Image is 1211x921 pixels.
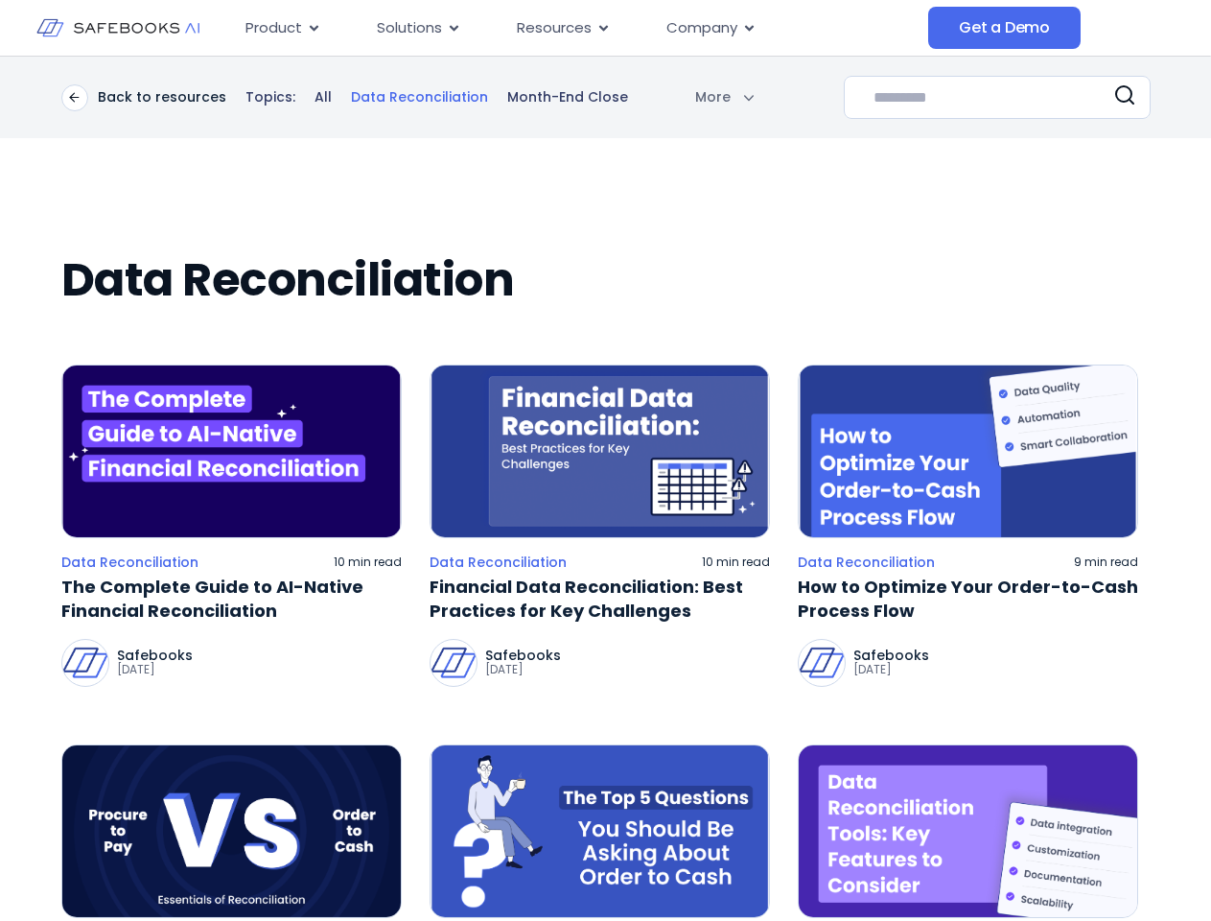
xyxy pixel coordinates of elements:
p: 10 min read [702,555,770,570]
div: Menu Toggle [230,10,928,47]
a: Data Reconciliation [61,554,198,571]
a: Month-End Close [507,88,628,107]
a: Get a Demo [928,7,1081,49]
p: [DATE] [853,662,929,677]
p: Safebooks [117,649,193,662]
a: Financial Data Reconciliation: Best Practices for Key Challenges [430,575,770,623]
span: Company [666,17,737,39]
h2: Data Reconciliation [61,253,1151,307]
a: Data Reconciliation [351,88,488,107]
img: data reconciliation tools key features to consider [798,744,1138,918]
img: a blue background with the words how to optimize your order - to - [798,365,1138,538]
a: All [314,88,332,107]
p: Safebooks [485,649,561,662]
nav: Menu [230,10,928,47]
img: a blue background with the words procure to pay and the words order to cash [61,744,402,918]
p: Back to resources [98,88,226,106]
a: Back to resources [61,84,226,111]
img: a calendar with the words financial data recondation best practices for key challenges [430,365,770,538]
p: [DATE] [485,662,561,677]
span: Get a Demo [959,18,1050,37]
p: Topics: [245,88,295,107]
span: Product [245,17,302,39]
span: Resources [517,17,592,39]
img: Safebooks [62,640,108,686]
p: [DATE] [117,662,193,677]
a: How to Optimize Your Order-to-Cash Process Flow [798,575,1138,623]
img: Safebooks [431,640,477,686]
a: Data Reconciliation [430,554,567,571]
span: Solutions [377,17,442,39]
img: Top_5_Questions_Order_to_Cash [430,744,770,918]
p: 10 min read [334,555,402,570]
a: The Complete Guide to AI-Native Financial Reconciliation [61,575,402,623]
a: Data Reconciliation [798,554,935,571]
p: Safebooks [853,649,929,662]
div: More [671,87,754,106]
img: the complete guide to al - native financial recondition [61,365,402,538]
p: 9 min read [1074,555,1138,570]
img: Safebooks [799,640,845,686]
